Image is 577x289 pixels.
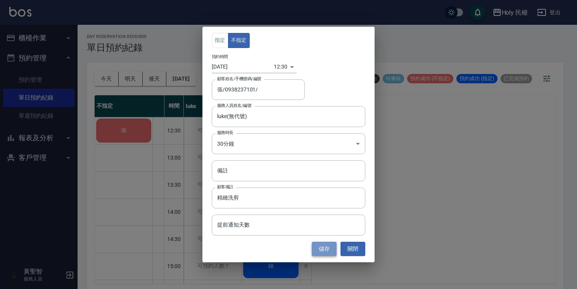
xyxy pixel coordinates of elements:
[312,242,337,256] button: 儲存
[274,60,287,73] div: 12:30
[217,103,251,108] label: 服務人員姓名/編號
[228,33,250,48] button: 不指定
[212,33,228,48] button: 指定
[212,54,228,60] label: 預約時間
[217,76,261,82] label: 顧客姓名/手機號碼/編號
[217,130,233,136] label: 服務時長
[217,184,233,190] label: 顧客備註
[212,60,274,73] input: Choose date, selected date is 2025-09-21
[340,242,365,256] button: 關閉
[212,133,365,154] div: 30分鐘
